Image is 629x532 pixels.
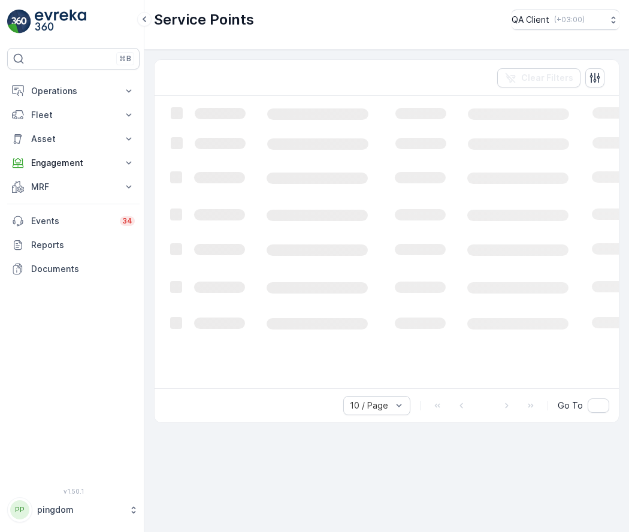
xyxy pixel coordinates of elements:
button: PPpingdom [7,497,140,522]
p: Documents [31,263,135,275]
p: QA Client [512,14,549,26]
p: ( +03:00 ) [554,15,585,25]
span: v 1.50.1 [7,488,140,495]
p: pingdom [37,504,123,516]
p: Events [31,215,113,227]
span: Go To [558,400,583,412]
div: PP [10,500,29,519]
button: Asset [7,127,140,151]
p: 34 [122,216,132,226]
p: Service Points [154,10,254,29]
img: logo_light-DOdMpM7g.png [35,10,86,34]
p: Engagement [31,157,116,169]
button: Engagement [7,151,140,175]
a: Events34 [7,209,140,233]
a: Reports [7,233,140,257]
p: Fleet [31,109,116,121]
p: Operations [31,85,116,97]
img: logo [7,10,31,34]
a: Documents [7,257,140,281]
p: Reports [31,239,135,251]
p: Clear Filters [521,72,573,84]
button: Clear Filters [497,68,580,87]
button: QA Client(+03:00) [512,10,619,30]
button: Fleet [7,103,140,127]
p: MRF [31,181,116,193]
p: Asset [31,133,116,145]
button: Operations [7,79,140,103]
button: MRF [7,175,140,199]
p: ⌘B [119,54,131,64]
